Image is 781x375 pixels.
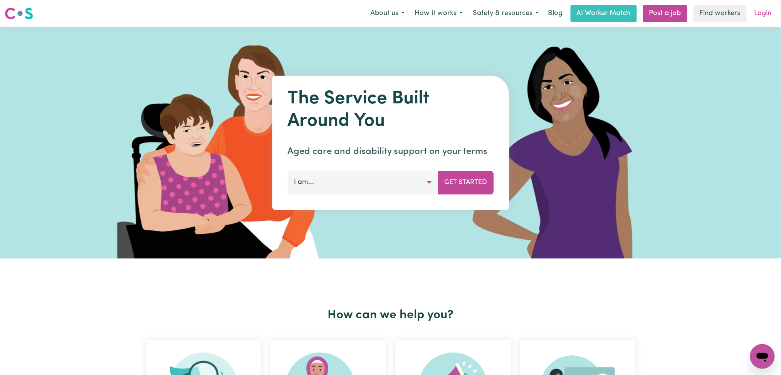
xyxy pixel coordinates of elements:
button: About us [365,5,410,22]
a: Find workers [694,5,747,22]
a: Post a job [643,5,687,22]
p: Aged care and disability support on your terms [287,145,494,159]
iframe: Button to launch messaging window [750,344,775,369]
a: AI Worker Match [571,5,637,22]
button: I am... [287,171,438,194]
button: How it works [410,5,468,22]
button: Get Started [438,171,494,194]
h1: The Service Built Around You [287,88,494,132]
a: Login [750,5,776,22]
h2: How can we help you? [141,308,640,323]
a: Careseekers logo [5,5,33,22]
img: Careseekers logo [5,7,33,20]
a: Blog [544,5,568,22]
button: Safety & resources [468,5,544,22]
